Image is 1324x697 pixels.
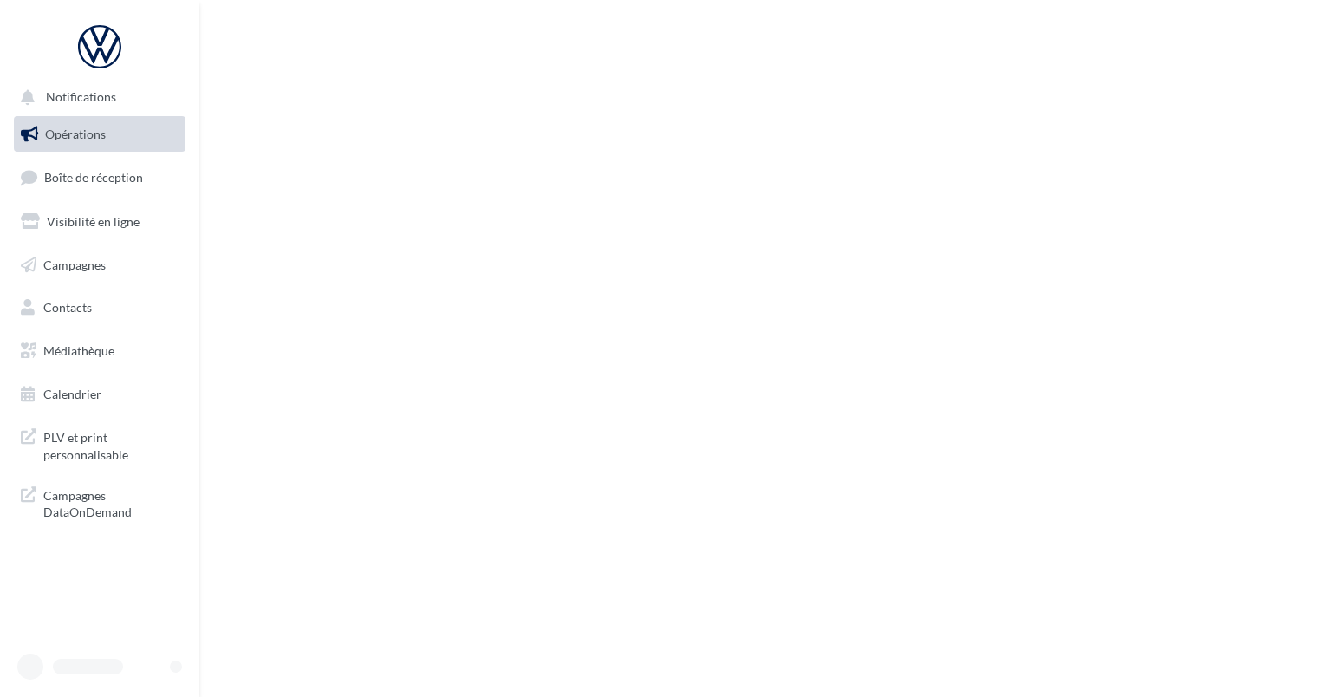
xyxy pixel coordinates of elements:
span: Contacts [43,300,92,315]
span: Boîte de réception [44,170,143,185]
a: Boîte de réception [10,159,189,196]
span: Visibilité en ligne [47,214,140,229]
span: Médiathèque [43,343,114,358]
span: Opérations [45,127,106,141]
a: Campagnes DataOnDemand [10,477,189,528]
span: Notifications [46,90,116,105]
a: Médiathèque [10,333,189,369]
span: PLV et print personnalisable [43,426,178,463]
span: Campagnes DataOnDemand [43,484,178,521]
a: Visibilité en ligne [10,204,189,240]
a: Opérations [10,116,189,153]
span: Campagnes [43,257,106,271]
a: PLV et print personnalisable [10,419,189,470]
span: Calendrier [43,387,101,401]
a: Calendrier [10,376,189,413]
a: Campagnes [10,247,189,283]
a: Contacts [10,290,189,326]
